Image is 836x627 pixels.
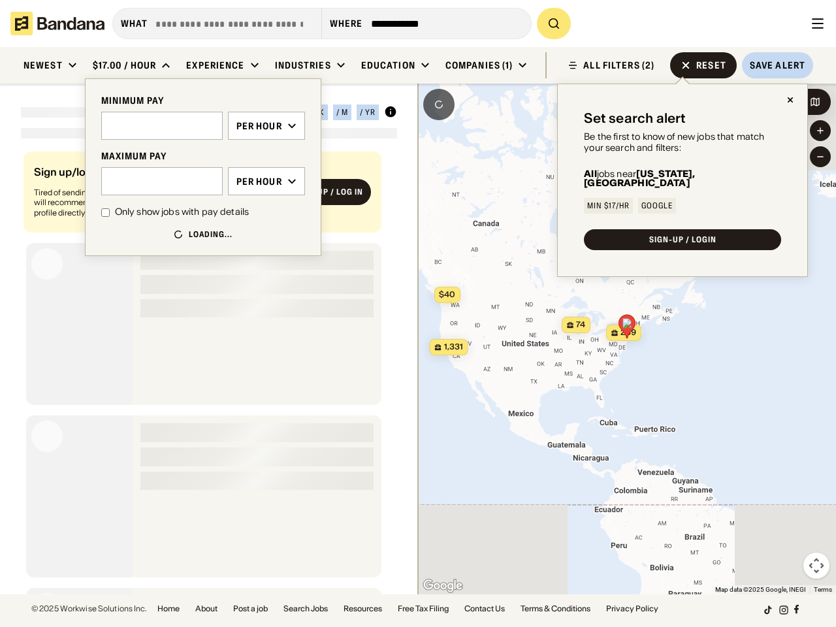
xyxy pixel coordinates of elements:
[587,202,630,210] div: Min $17/hr
[236,120,282,132] div: Per hour
[115,206,249,219] div: Only show jobs with pay details
[21,146,397,594] div: grid
[31,605,147,613] div: © 2025 Workwise Solutions Inc.
[10,12,104,35] img: Bandana logotype
[715,586,806,593] span: Map data ©2025 Google, INEGI
[398,605,449,613] a: Free Tax Filing
[24,59,63,71] div: Newest
[360,108,376,116] div: / yr
[195,605,217,613] a: About
[584,110,686,126] div: Set search alert
[330,18,363,29] div: Where
[101,150,305,162] div: MAXIMUM PAY
[576,319,585,330] span: 74
[606,605,658,613] a: Privacy Policy
[186,59,244,71] div: Experience
[189,229,233,240] div: Loading...
[297,187,363,197] div: Sign up / Log in
[814,586,832,593] a: Terms (opens in new tab)
[157,605,180,613] a: Home
[421,577,464,594] a: Open this area in Google Maps (opens a new window)
[34,167,278,187] div: Sign up/log in to get job matches
[750,59,805,71] div: Save Alert
[583,61,654,70] div: ALL FILTERS (2)
[421,577,464,594] img: Google
[439,289,455,299] span: $40
[93,59,157,71] div: $17.00 / hour
[283,605,328,613] a: Search Jobs
[344,605,382,613] a: Resources
[101,208,110,217] input: Only show jobs with pay details
[336,108,348,116] div: / m
[584,131,781,153] div: Be the first to know of new jobs that match your search and filters:
[121,18,148,29] div: what
[361,59,415,71] div: Education
[464,605,505,613] a: Contact Us
[584,168,596,180] b: All
[233,605,268,613] a: Post a job
[101,95,305,106] div: MINIMUM PAY
[444,342,463,353] span: 1,331
[584,168,695,189] b: [US_STATE], [GEOGRAPHIC_DATA]
[696,61,726,70] div: Reset
[803,553,829,579] button: Map camera controls
[34,187,278,218] div: Tired of sending out endless job applications? Bandana Match Team will recommend jobs tailored to...
[649,236,716,244] div: SIGN-UP / LOGIN
[275,59,331,71] div: Industries
[236,176,282,187] div: Per hour
[584,169,781,187] div: jobs near
[641,202,673,210] div: Google
[445,59,513,71] div: Companies (1)
[521,605,590,613] a: Terms & Conditions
